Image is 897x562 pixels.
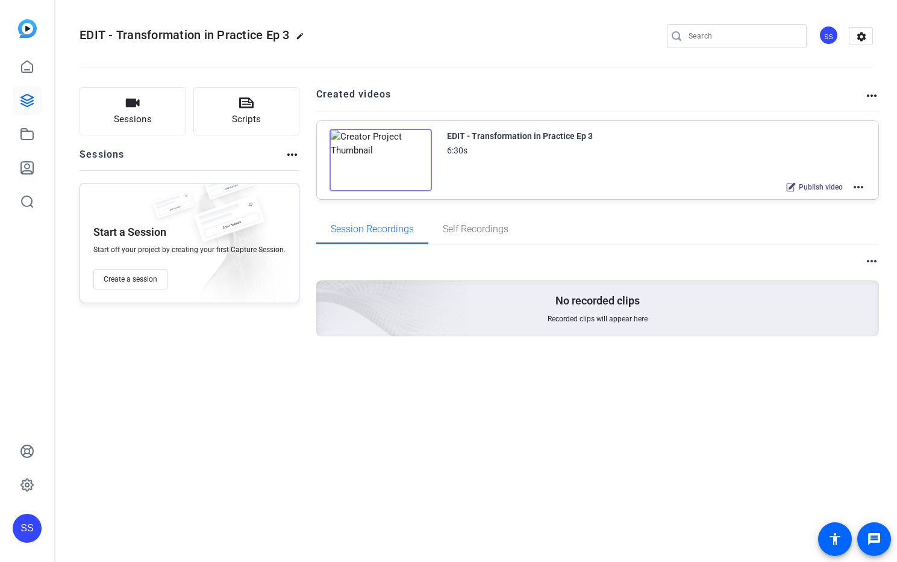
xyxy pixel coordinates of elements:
[181,162,469,423] img: embarkstudio-empty-session.png
[447,129,593,143] div: EDIT - Transformation in Practice Ep 3
[443,224,508,234] span: Self Recordings
[18,19,37,38] img: blue-gradient.svg
[114,113,152,126] span: Sessions
[184,196,274,255] img: fake-session.png
[689,29,797,43] input: Search
[285,147,299,162] mat-icon: more_horiz
[146,191,201,226] img: fake-session.png
[80,147,125,170] h2: Sessions
[819,25,839,45] div: SS
[864,254,879,268] mat-icon: more_horiz
[104,274,157,284] span: Create a session
[176,180,293,309] img: embarkstudio-empty-session.png
[819,25,840,46] ngx-avatar: Studio Support
[80,28,290,42] span: EDIT - Transformation in Practice Ep 3
[13,514,42,543] div: SS
[330,129,432,191] img: Creator Project Thumbnail
[799,182,843,192] span: Publish video
[555,294,640,308] p: No recorded clips
[93,269,167,289] button: Create a session
[548,314,648,324] span: Recorded clips will appear here
[828,532,842,546] mat-icon: accessibility
[193,87,300,135] button: Scripts
[93,225,166,239] p: Start a Session
[864,88,879,103] mat-icon: more_horiz
[867,532,881,546] mat-icon: message
[80,87,186,135] button: Sessions
[296,32,310,46] mat-icon: edit
[849,28,874,46] mat-icon: settings
[93,245,286,255] span: Start off your project by creating your first Capture Session.
[196,165,262,209] img: fake-session.png
[331,224,414,234] span: Session Recordings
[851,180,866,194] mat-icon: more_horiz
[447,143,467,158] div: 6:30s
[316,87,865,111] h2: Created videos
[232,113,261,126] span: Scripts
